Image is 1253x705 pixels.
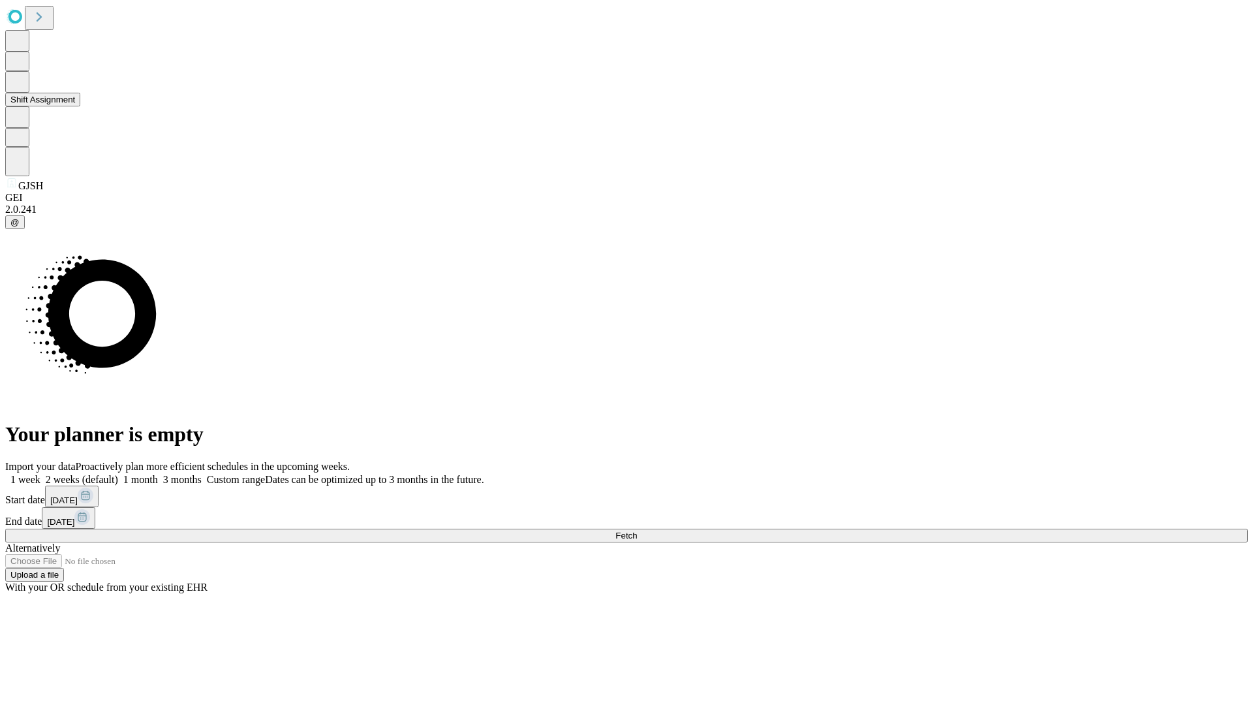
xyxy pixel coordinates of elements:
[123,474,158,485] span: 1 month
[5,204,1248,215] div: 2.0.241
[5,192,1248,204] div: GEI
[163,474,202,485] span: 3 months
[18,180,43,191] span: GJSH
[5,529,1248,542] button: Fetch
[46,474,118,485] span: 2 weeks (default)
[615,531,637,540] span: Fetch
[76,461,350,472] span: Proactively plan more efficient schedules in the upcoming weeks.
[10,474,40,485] span: 1 week
[42,507,95,529] button: [DATE]
[5,582,208,593] span: With your OR schedule from your existing EHR
[5,542,60,554] span: Alternatively
[265,474,484,485] span: Dates can be optimized up to 3 months in the future.
[5,461,76,472] span: Import your data
[5,568,64,582] button: Upload a file
[5,215,25,229] button: @
[5,486,1248,507] div: Start date
[50,495,78,505] span: [DATE]
[207,474,265,485] span: Custom range
[5,422,1248,446] h1: Your planner is empty
[5,93,80,106] button: Shift Assignment
[5,507,1248,529] div: End date
[10,217,20,227] span: @
[45,486,99,507] button: [DATE]
[47,517,74,527] span: [DATE]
